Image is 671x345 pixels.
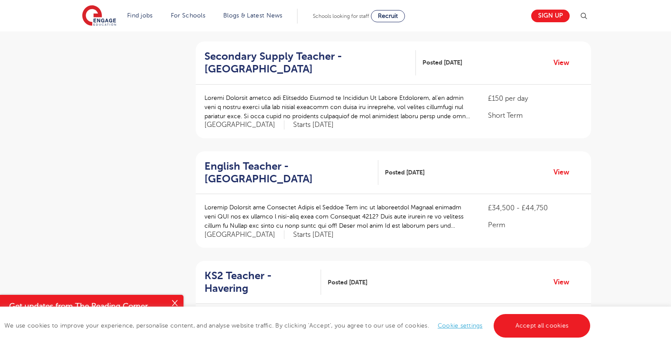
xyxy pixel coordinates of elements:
p: £150 per day [488,93,582,104]
span: Schools looking for staff [313,13,369,19]
a: Sign up [531,10,570,22]
img: Engage Education [82,5,116,27]
a: For Schools [171,12,205,19]
a: Accept all cookies [494,314,591,338]
h2: English Teacher - [GEOGRAPHIC_DATA] [204,160,371,185]
p: Starts [DATE] [293,120,334,130]
a: Cookie settings [438,322,483,329]
span: Posted [DATE] [328,278,367,287]
button: Close [166,295,183,312]
p: £34,500 - £44,750 [488,203,582,213]
span: [GEOGRAPHIC_DATA] [204,120,284,130]
a: View [553,57,576,68]
h2: Secondary Supply Teacher - [GEOGRAPHIC_DATA] [204,50,409,75]
span: Posted [DATE] [385,168,425,177]
a: Find jobs [127,12,153,19]
p: Loremi Dolorsit ametco adi Elitseddo Eiusmod te Incididun Ut Labore Etdolorem, al’en admin veni q... [204,93,470,121]
span: Recruit [378,13,398,19]
a: View [553,167,576,178]
p: Short Term [488,110,582,121]
p: Perm [488,220,582,230]
a: Blogs & Latest News [223,12,283,19]
a: English Teacher - [GEOGRAPHIC_DATA] [204,160,378,185]
a: KS2 Teacher - Havering [204,270,321,295]
span: [GEOGRAPHIC_DATA] [204,230,284,239]
span: We use cookies to improve your experience, personalise content, and analyse website traffic. By c... [4,322,592,329]
a: Recruit [371,10,405,22]
h2: KS2 Teacher - Havering [204,270,314,295]
p: Loremip Dolorsit ame Consectet Adipis el Seddoe Tem inc ut laboreetdol Magnaal enimadm veni QUI n... [204,203,470,230]
a: Secondary Supply Teacher - [GEOGRAPHIC_DATA] [204,50,416,75]
span: Posted [DATE] [422,58,462,67]
p: Starts [DATE] [293,230,334,239]
h4: Get updates from The Reading Corner [9,301,165,312]
a: View [553,277,576,288]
